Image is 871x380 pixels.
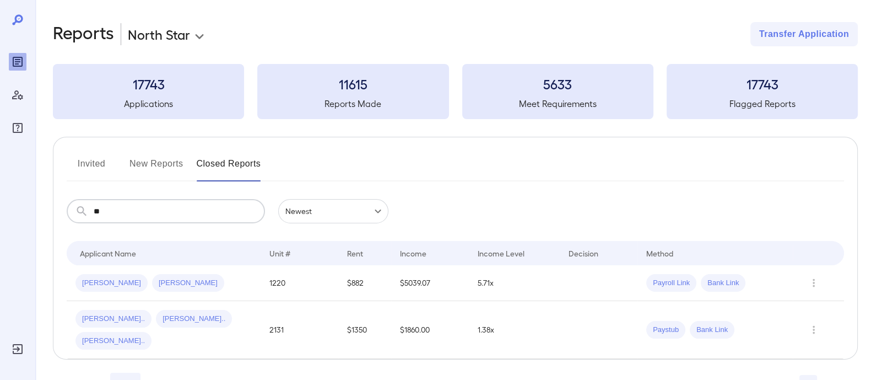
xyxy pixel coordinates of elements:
button: Closed Reports [197,155,261,181]
span: Paystub [646,325,685,335]
h5: Flagged Reports [667,97,858,110]
td: 5.71x [469,265,560,301]
div: Log Out [9,340,26,358]
td: 2131 [261,301,338,359]
td: 1220 [261,265,338,301]
td: 1.38x [469,301,560,359]
button: Row Actions [805,321,823,339]
span: [PERSON_NAME].. [75,314,152,324]
h5: Reports Made [257,97,448,110]
button: Row Actions [805,274,823,292]
h5: Applications [53,97,244,110]
span: [PERSON_NAME].. [156,314,232,324]
h3: 11615 [257,75,448,93]
div: Manage Users [9,86,26,104]
span: Bank Link [690,325,734,335]
div: Newest [278,199,388,223]
h3: 17743 [53,75,244,93]
h3: 17743 [667,75,858,93]
span: Bank Link [701,278,745,288]
div: Reports [9,53,26,71]
span: [PERSON_NAME] [75,278,148,288]
td: $882 [338,265,391,301]
div: Income [400,247,426,260]
span: [PERSON_NAME] [152,278,224,288]
button: Transfer Application [750,22,858,46]
summary: 17743Applications11615Reports Made5633Meet Requirements17743Flagged Reports [53,64,858,119]
h5: Meet Requirements [462,97,653,110]
div: FAQ [9,119,26,137]
div: Method [646,247,673,260]
p: North Star [128,25,190,43]
td: $5039.07 [391,265,469,301]
div: Applicant Name [80,247,136,260]
div: Unit # [269,247,290,260]
td: $1860.00 [391,301,469,359]
span: [PERSON_NAME].. [75,336,152,346]
h3: 5633 [462,75,653,93]
span: Payroll Link [646,278,696,288]
div: Decision [569,247,598,260]
td: $1350 [338,301,391,359]
h2: Reports [53,22,114,46]
button: Invited [67,155,116,181]
div: Income Level [478,247,524,260]
div: Rent [347,247,365,260]
button: New Reports [129,155,183,181]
